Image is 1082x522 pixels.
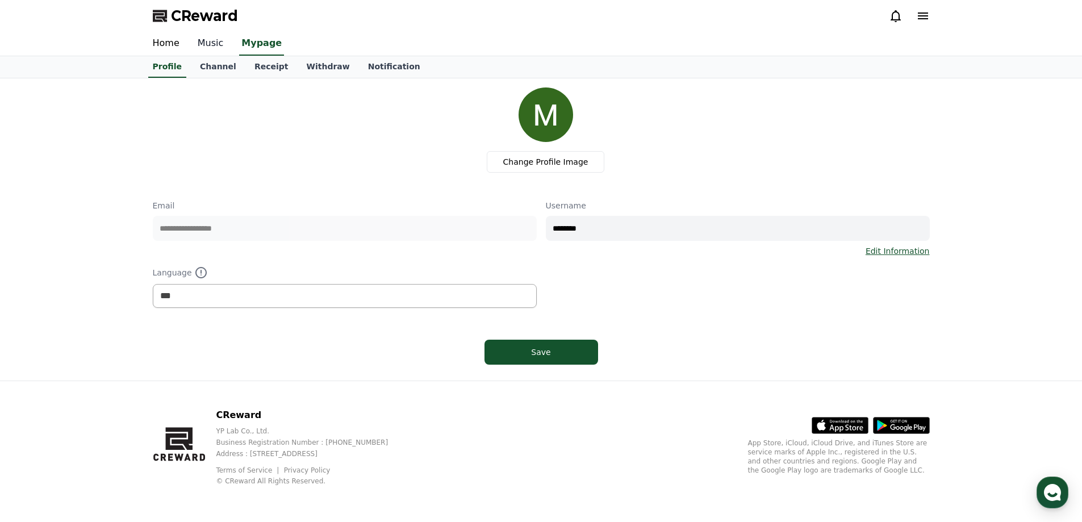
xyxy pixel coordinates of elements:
span: Messages [94,378,128,387]
a: Settings [147,360,218,389]
a: Privacy Policy [284,466,331,474]
button: Save [484,340,598,365]
label: Change Profile Image [487,151,605,173]
span: CReward [171,7,238,25]
a: Withdraw [297,56,358,78]
a: Edit Information [866,245,930,257]
p: Address : [STREET_ADDRESS] [216,449,406,458]
a: Profile [148,56,186,78]
a: Home [3,360,75,389]
span: Settings [168,377,196,386]
p: YP Lab Co., Ltd. [216,427,406,436]
a: CReward [153,7,238,25]
img: profile_image [519,87,573,142]
div: Save [507,346,575,358]
p: Business Registration Number : [PHONE_NUMBER] [216,438,406,447]
p: Email [153,200,537,211]
p: © CReward All Rights Reserved. [216,477,406,486]
a: Channel [191,56,245,78]
p: Username [546,200,930,211]
a: Notification [359,56,429,78]
a: Receipt [245,56,298,78]
p: Language [153,266,537,279]
a: Home [144,32,189,56]
a: Messages [75,360,147,389]
a: Terms of Service [216,466,281,474]
span: Home [29,377,49,386]
a: Music [189,32,233,56]
a: Mypage [239,32,284,56]
p: CReward [216,408,406,422]
p: App Store, iCloud, iCloud Drive, and iTunes Store are service marks of Apple Inc., registered in ... [748,439,930,475]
